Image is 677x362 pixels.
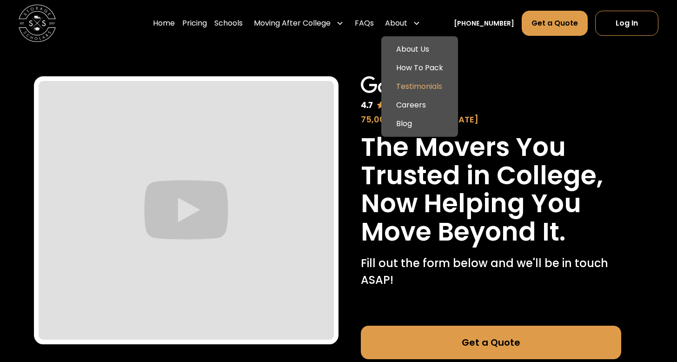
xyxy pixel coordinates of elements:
div: 75,000 moves since [DATE] [361,113,621,126]
a: Schools [214,10,243,36]
div: Moving After College [250,10,347,36]
a: Log In [595,11,658,36]
a: How To Pack [385,59,454,77]
a: Get a Quote [361,326,621,359]
div: About [385,18,407,29]
a: Blog [385,114,454,133]
img: Google 4.7 star rating [361,76,452,111]
a: FAQs [355,10,374,36]
a: Home [153,10,175,36]
h1: The Movers You Trusted in College, Now Helping You Move Beyond It. [361,133,621,246]
img: Storage Scholars main logo [19,5,56,42]
a: [PHONE_NUMBER] [454,19,514,28]
a: Careers [385,96,454,114]
iframe: Graduate Shipping [39,81,334,340]
div: Moving After College [254,18,331,29]
a: Testimonials [385,77,454,96]
nav: About [381,36,458,137]
a: About Us [385,40,454,59]
a: Get a Quote [522,11,588,36]
p: Fill out the form below and we'll be in touch ASAP! [361,255,621,288]
div: About [381,10,424,36]
a: Pricing [182,10,207,36]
